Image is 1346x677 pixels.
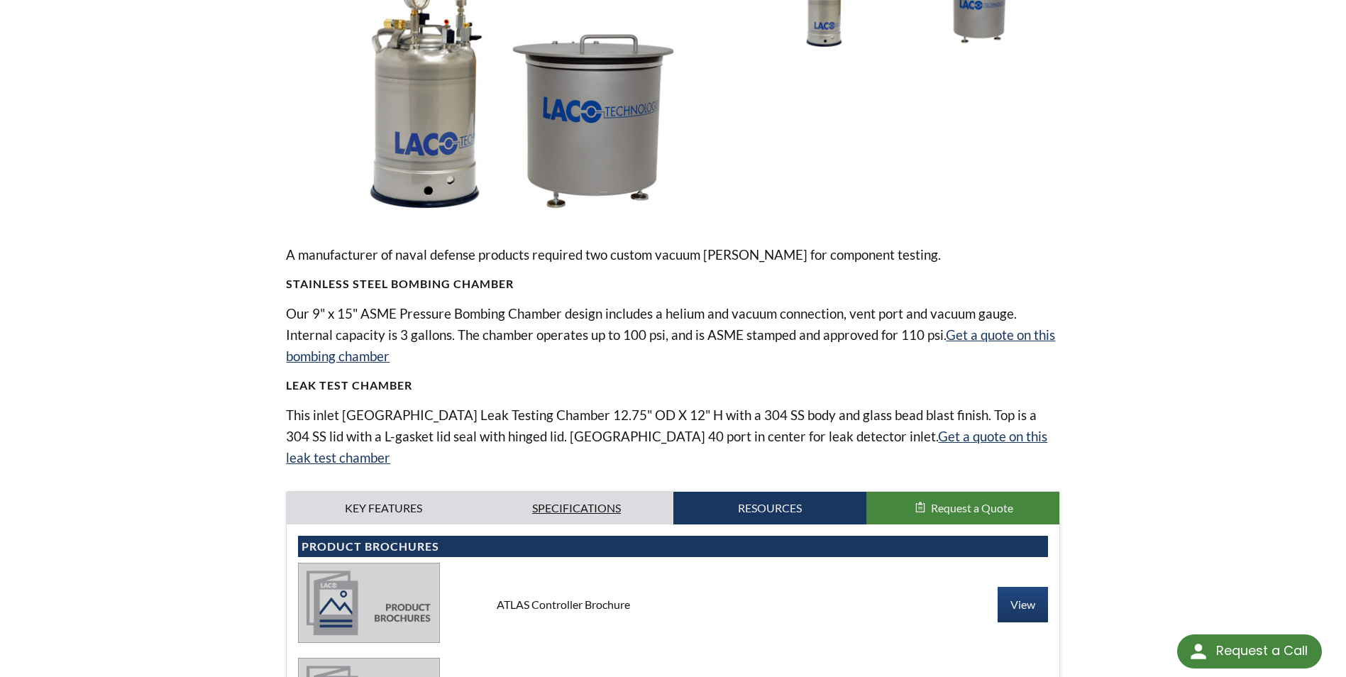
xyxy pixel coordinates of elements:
div: Request a Call [1177,634,1322,668]
h4: Stainless Steel Bombing Chamber [286,277,1059,292]
span: Request a Quote [931,501,1013,514]
img: round button [1187,640,1210,663]
button: Request a Quote [866,492,1059,524]
h4: Leak Test CHAMBER [286,378,1059,393]
a: Specifications [480,492,673,524]
p: This inlet [GEOGRAPHIC_DATA] Leak Testing Chamber 12.75" OD X 12" H with a 304 SS body and glass ... [286,404,1059,468]
a: Key Features [287,492,480,524]
p: A manufacturer of naval defense products required two custom vacuum [PERSON_NAME] for component t... [286,244,1059,265]
img: product_brochures-81b49242bb8394b31c113ade466a77c846893fb1009a796a1a03a1a1c57cbc37.jpg [298,563,440,642]
p: Our 9" x 15" ASME Pressure Bombing Chamber design includes a helium and vacuum connection, vent p... [286,303,1059,367]
a: Resources [673,492,866,524]
a: View [998,587,1048,622]
div: ATLAS Controller Brochure [485,597,860,612]
h4: Product Brochures [302,539,1044,554]
div: Request a Call [1216,634,1308,667]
